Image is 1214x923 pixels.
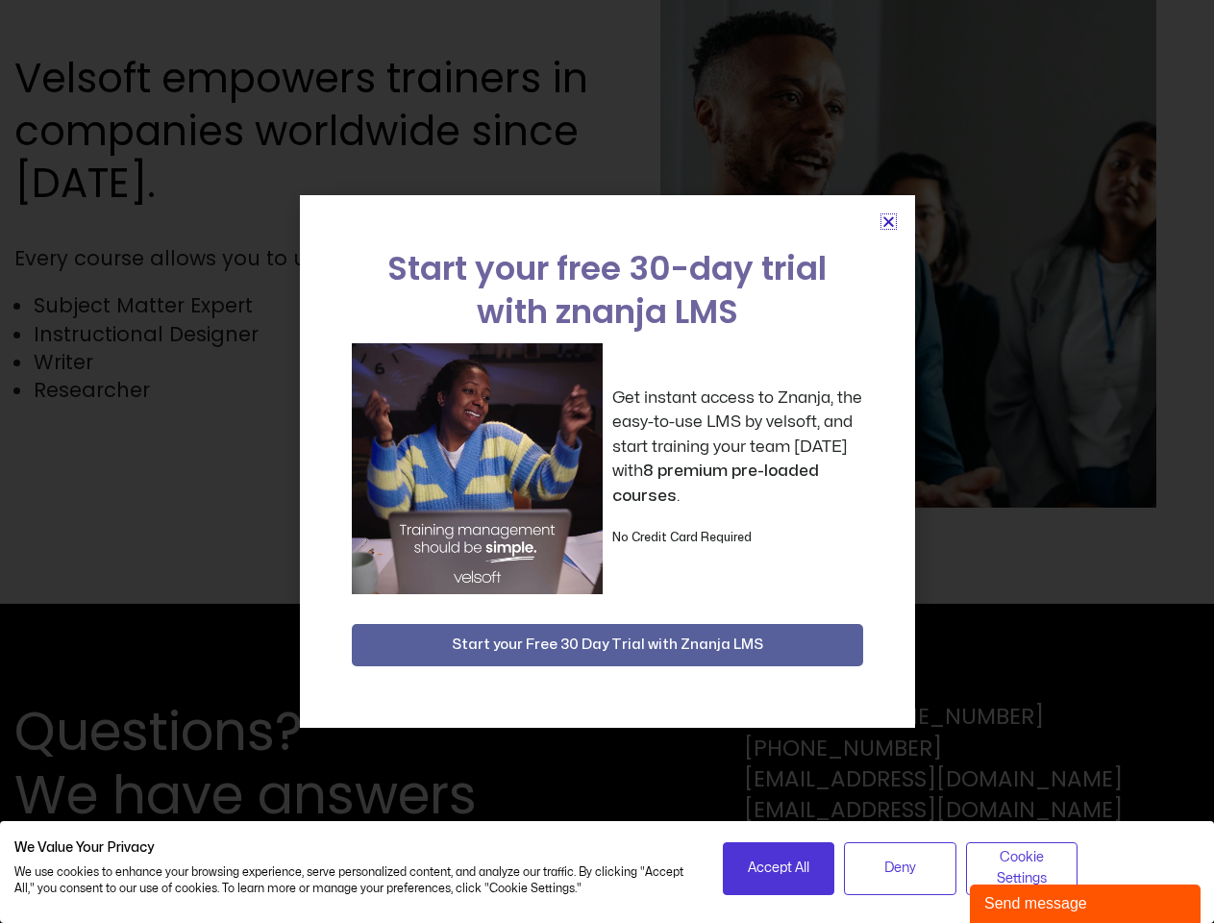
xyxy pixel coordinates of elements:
[881,214,896,229] a: Close
[748,858,809,879] span: Accept All
[979,847,1066,890] span: Cookie Settings
[612,532,752,543] strong: No Credit Card Required
[14,839,694,857] h2: We Value Your Privacy
[352,247,863,334] h2: Start your free 30-day trial with znanja LMS
[844,842,956,895] button: Deny all cookies
[723,842,835,895] button: Accept all cookies
[884,858,916,879] span: Deny
[612,386,863,509] p: Get instant access to Znanja, the easy-to-use LMS by velsoft, and start training your team [DATE]...
[352,343,603,594] img: a woman sitting at her laptop dancing
[14,864,694,897] p: We use cookies to enhance your browsing experience, serve personalized content, and analyze our t...
[452,634,763,657] span: Start your Free 30 Day Trial with Znanja LMS
[970,881,1204,923] iframe: chat widget
[612,462,819,504] strong: 8 premium pre-loaded courses
[352,624,863,666] button: Start your Free 30 Day Trial with Znanja LMS
[966,842,1078,895] button: Adjust cookie preferences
